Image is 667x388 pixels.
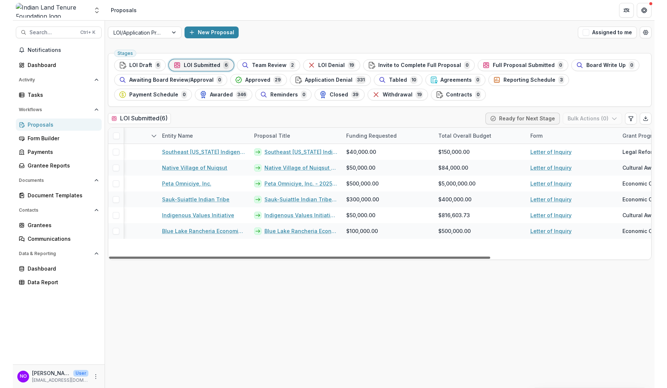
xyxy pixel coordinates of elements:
[105,51,120,56] span: Stages
[3,89,89,101] a: Tasks
[15,91,83,99] div: Tasks
[3,174,89,186] button: Open Documents
[149,180,199,187] a: Peta Omniciye, Inc.
[116,92,165,98] span: Payment Schedule
[15,162,83,169] div: Grantee Reports
[95,5,127,15] nav: breadcrumb
[517,148,559,156] a: Letter of Inquiry
[517,164,559,172] a: Letter of Inquiry
[425,195,459,203] span: $400,000.00
[15,121,83,128] div: Proposals
[171,62,207,68] span: LOI Submitted
[451,61,457,69] span: 0
[558,59,626,71] button: Board Write Up0
[627,113,639,124] button: Export table data
[605,132,664,140] div: Grant Program Area
[252,211,324,219] a: Indigenous Values Initiative - 2025 - Letter of Inquiry
[3,219,89,231] a: Grantees
[252,180,324,187] a: Peta Omniciye, Inc. - 2025 - Letter of Inquiry
[550,113,609,124] button: Bulk Actions (0)
[513,128,605,144] div: Form
[627,27,639,38] button: Open table manager
[610,148,644,156] span: Legal Reform
[6,178,78,183] span: Documents
[78,372,87,381] button: More
[3,59,89,71] a: Dashboard
[421,132,483,140] div: Total Overall Budget
[277,74,358,86] button: Application Denial331
[156,59,221,71] button: LOI Submitted6
[517,227,559,235] a: Letter of Inquiry
[3,276,89,288] a: Data Report
[7,374,14,379] div: Nicole Olson
[462,76,468,84] span: 0
[142,61,148,69] span: 6
[290,59,347,71] button: LOI Denial19
[333,180,366,187] span: $500,000.00
[517,180,559,187] a: Letter of Inquiry
[101,59,153,71] button: LOI Draft6
[425,227,458,235] span: $500,000.00
[329,128,421,144] div: Funding Requested
[355,89,415,100] button: Withdrawal19
[421,128,513,144] div: Total Overall Budget
[237,128,329,144] div: Proposal Title
[66,28,84,36] div: Ctrl + K
[3,132,89,144] a: Form Builder
[60,370,76,377] p: User
[545,76,551,84] span: 3
[610,211,660,219] span: Cultural Awareness
[149,227,232,235] a: Blue Lake Rancheria Economic Development Corporation
[145,132,185,140] div: Entity Name
[333,211,362,219] span: $50,000.00
[425,211,457,219] span: $816,603.73
[149,148,232,156] a: Southeast [US_STATE] Indigenous Transboundary Commission
[513,132,534,140] div: Form
[252,195,324,203] a: Sauk-Suiattle Indian Tribe - 2025 - Letter of Inquiry
[239,62,274,68] span: Team Review
[15,235,83,243] div: Communications
[475,74,556,86] button: Reporting Schedule3
[428,77,459,83] span: Agreements
[462,91,468,99] span: 0
[376,77,394,83] span: Tabled
[15,134,83,142] div: Form Builder
[252,148,324,156] a: Southeast [US_STATE] Indigenous Transboundary Commission - 2025 - Letter of Inquiry
[3,3,76,18] img: Indian Land Tenure Foundation logo
[361,74,410,86] button: Tabled10
[624,3,639,18] button: Get Help
[223,91,235,99] span: 346
[413,74,473,86] button: Agreements0
[3,74,89,86] button: Open Activity
[79,3,89,18] button: Open entity switcher
[517,211,559,219] a: Letter of Inquiry
[335,61,343,69] span: 19
[19,377,76,384] p: [EMAIL_ADDRESS][DOMAIN_NAME]
[545,61,551,69] span: 0
[6,208,78,213] span: Contacts
[302,89,352,100] button: Closed39
[15,221,83,229] div: Grantees
[210,61,216,69] span: 6
[217,74,274,86] button: Approved29
[149,211,221,219] a: Indigenous Values Initiative
[333,148,363,156] span: $40,000.00
[333,164,362,172] span: $50,000.00
[197,92,220,98] span: Awarded
[260,76,269,84] span: 29
[15,61,83,69] div: Dashboard
[116,77,201,83] span: Awaiting Board Review/Approval
[365,62,448,68] span: Invite to Complete Full Proposal
[116,62,139,68] span: LOI Draft
[138,133,144,139] svg: sorted descending
[350,59,462,71] button: Invite to Complete Full Proposal0
[95,113,158,124] h2: LOI Submitted ( 6 )
[101,74,214,86] button: Awaiting Board Review/Approval0
[101,89,179,100] button: Payment Schedule0
[98,6,124,14] div: Proposals
[252,164,324,172] a: Native Village of Nuiqsut - 2025 - Letter of Inquiry
[433,92,459,98] span: Contracts
[182,89,239,100] button: Awarded346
